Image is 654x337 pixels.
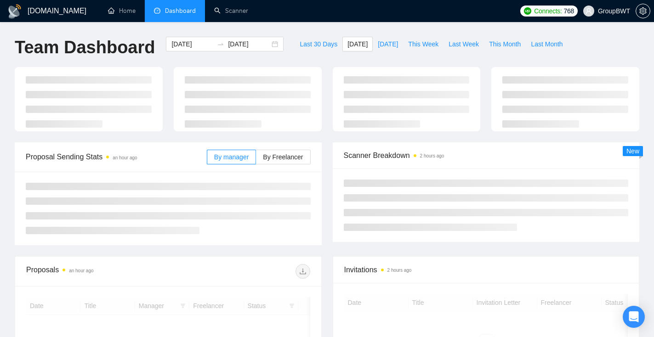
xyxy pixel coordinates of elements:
[295,37,342,51] button: Last 30 Days
[403,37,444,51] button: This Week
[387,268,412,273] time: 2 hours ago
[228,39,270,49] input: End date
[171,39,213,49] input: Start date
[524,7,531,15] img: upwork-logo.png
[214,7,248,15] a: searchScanner
[154,7,160,14] span: dashboard
[7,4,22,19] img: logo
[564,6,574,16] span: 768
[636,4,650,18] button: setting
[373,37,403,51] button: [DATE]
[526,37,568,51] button: Last Month
[347,39,368,49] span: [DATE]
[531,39,563,49] span: Last Month
[300,39,337,49] span: Last 30 Days
[586,8,592,14] span: user
[636,7,650,15] a: setting
[214,153,249,161] span: By manager
[15,37,155,58] h1: Team Dashboard
[344,264,628,275] span: Invitations
[217,40,224,48] span: to
[26,151,207,163] span: Proposal Sending Stats
[113,155,137,160] time: an hour ago
[69,268,93,273] time: an hour ago
[26,264,168,279] div: Proposals
[484,37,526,51] button: This Month
[263,153,303,161] span: By Freelancer
[342,37,373,51] button: [DATE]
[408,39,438,49] span: This Week
[489,39,521,49] span: This Month
[636,7,650,15] span: setting
[449,39,479,49] span: Last Week
[378,39,398,49] span: [DATE]
[623,306,645,328] div: Open Intercom Messenger
[444,37,484,51] button: Last Week
[344,150,629,161] span: Scanner Breakdown
[626,147,639,155] span: New
[534,6,562,16] span: Connects:
[108,7,136,15] a: homeHome
[217,40,224,48] span: swap-right
[420,153,444,158] time: 2 hours ago
[165,7,196,15] span: Dashboard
